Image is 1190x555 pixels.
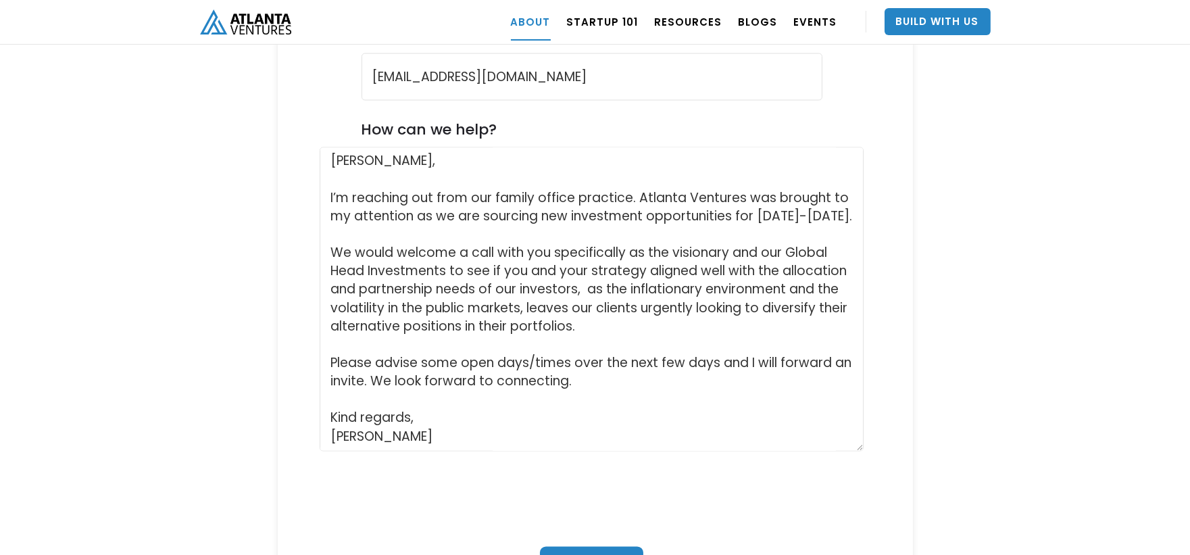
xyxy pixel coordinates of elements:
[739,3,778,41] a: BLOGS
[489,464,695,517] iframe: reCAPTCHA
[511,3,551,41] a: ABOUT
[362,120,497,139] label: How can we help?
[362,26,576,45] label: What is your email address?
[794,3,837,41] a: EVENTS
[567,3,639,41] a: Startup 101
[362,53,822,100] input: Email Address
[885,8,991,35] a: Build With Us
[655,3,722,41] a: RESOURCES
